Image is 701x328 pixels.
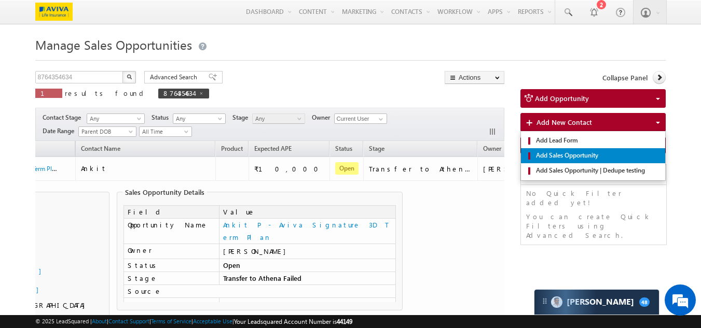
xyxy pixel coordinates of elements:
[534,289,659,315] div: carter-dragCarter[PERSON_NAME]48
[521,148,666,163] a: Add Sales Opportunity
[122,188,207,196] legend: Sales Opportunity Details
[163,89,194,97] span: 8764354634
[108,318,149,324] a: Contact Support
[223,247,392,256] div: [PERSON_NAME]
[221,145,243,152] span: Product
[87,113,145,124] a: Any
[533,136,661,145] span: Add Lead Form
[139,126,192,137] a: All Time
[150,73,200,82] span: Advanced Search
[526,189,662,207] p: No Quick Filter added yet!
[81,164,107,173] span: Ankit
[40,89,57,97] span: 1
[219,272,396,285] td: Transfer to Athena Failed
[76,143,126,156] span: Contact Name
[533,166,661,175] span: Add Sales Opportunity | Dedupe testing
[140,127,189,136] span: All Time
[445,71,504,84] button: Actions
[537,118,592,126] span: Add New Contact
[219,259,396,272] td: Open
[43,126,78,136] span: Date Range
[312,113,334,122] span: Owner
[234,318,352,325] span: Your Leadsquared Account Number is
[78,126,136,137] a: Parent DOB
[535,94,589,103] span: Add Opportunity
[223,220,390,241] a: Ankit P - Aviva Signature 3D Term Plan
[123,219,219,244] td: Opportunity Name
[35,3,73,21] img: Custom Logo
[364,143,390,156] a: Stage
[521,133,666,148] a: Add Lead Form
[79,127,133,136] span: Parent DOB
[92,318,107,324] a: About
[483,145,501,152] span: Owner
[123,272,219,285] td: Stage
[18,54,44,68] img: d_60004797649_company_0_60004797649
[152,113,173,122] span: Status
[127,74,132,79] img: Search
[65,89,147,97] span: results found
[193,318,232,324] a: Acceptable Use
[151,318,191,324] a: Terms of Service
[54,54,174,68] div: Chat with us now
[43,113,85,122] span: Contact Stage
[252,113,305,124] a: Any
[253,114,302,123] span: Any
[35,36,192,53] span: Manage Sales Opportunities
[87,114,141,123] span: Any
[330,143,358,156] a: Status
[254,145,292,152] span: Expected APE
[483,164,551,174] div: [PERSON_NAME]
[249,143,297,156] a: Expected APE
[533,151,661,160] span: Add Sales Opportunity
[254,164,325,174] div: ₹10,000
[335,162,359,175] span: Open
[123,259,219,272] td: Status
[141,254,188,268] em: Start Chat
[526,212,662,240] p: You can create Quick Filters using Advanced Search.
[123,298,219,311] td: Name
[232,113,252,122] span: Stage
[373,114,386,124] a: Show All Items
[35,317,352,326] span: © 2025 LeadSquared | | | | |
[173,114,223,123] span: Any
[13,96,189,246] textarea: Type your message and hit 'Enter'
[337,318,352,325] span: 44149
[123,244,219,259] td: Owner
[219,205,396,219] td: Value
[369,164,473,174] div: Transfer to Athena Failed
[602,73,648,82] span: Collapse Panel
[334,113,387,124] input: Type to Search
[639,297,650,307] span: 48
[170,5,195,30] div: Minimize live chat window
[123,285,396,298] td: Source
[173,113,226,124] a: Any
[123,205,219,219] td: Field
[521,163,666,178] a: Add Sales Opportunity | Dedupe testing
[369,145,384,152] span: Stage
